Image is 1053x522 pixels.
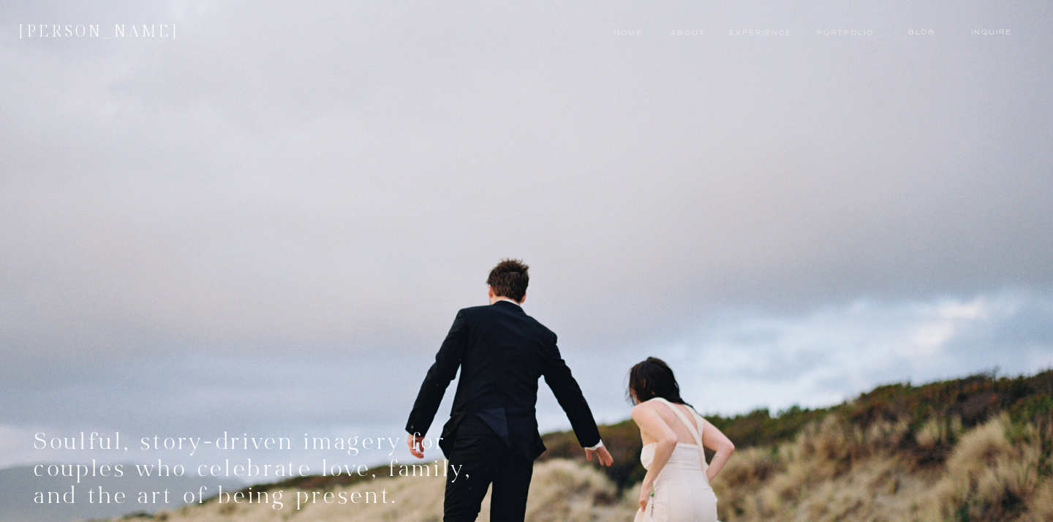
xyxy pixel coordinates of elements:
a: Portfolio [817,27,872,39]
a: experience [729,27,784,39]
a: Inquire [966,26,1017,38]
a: About [671,27,703,39]
a: blog [893,26,950,38]
a: Home [611,27,644,39]
p: [PERSON_NAME] [19,18,191,49]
